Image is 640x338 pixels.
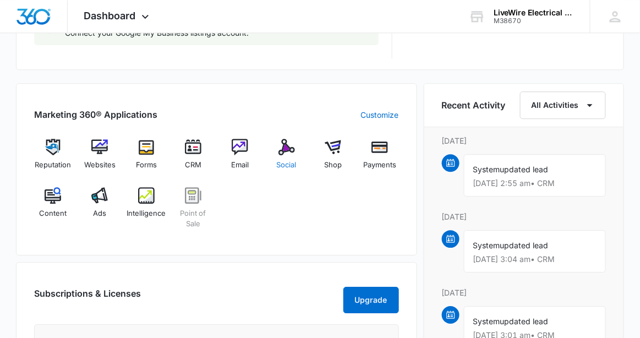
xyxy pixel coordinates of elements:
span: updated lead [500,241,549,250]
button: Upgrade [343,287,399,313]
span: Email [231,160,249,171]
a: Shop [314,139,352,178]
a: Intelligence [128,187,166,237]
span: Ads [93,208,106,219]
p: [DATE] [442,287,606,298]
span: Point of Sale [174,208,212,230]
span: System [473,165,500,174]
p: [DATE] 2:55 am • CRM [473,179,597,187]
a: Customize [361,109,399,121]
div: account id [494,17,574,25]
span: Forms [136,160,157,171]
a: Email [221,139,259,178]
button: All Activities [520,91,606,119]
span: Content [39,208,67,219]
a: Forms [128,139,166,178]
span: updated lead [500,165,549,174]
span: System [473,241,500,250]
span: Shop [324,160,342,171]
div: account name [494,8,574,17]
h2: Subscriptions & Licenses [34,287,141,309]
span: CRM [185,160,201,171]
span: Social [277,160,297,171]
p: [DATE] [442,211,606,222]
a: Ads [81,187,119,237]
span: Reputation [35,160,71,171]
span: Payments [363,160,396,171]
p: [DATE] [442,135,606,146]
a: Payments [361,139,399,178]
p: [DATE] 3:04 am • CRM [473,255,597,263]
span: Intelligence [127,208,166,219]
h2: Marketing 360® Applications [34,108,157,121]
span: System [473,317,500,326]
span: Websites [84,160,116,171]
a: Social [267,139,305,178]
a: Reputation [34,139,72,178]
h6: Recent Activity [442,99,506,112]
span: updated lead [500,317,549,326]
a: Websites [81,139,119,178]
a: Point of Sale [174,187,212,237]
a: Content [34,187,72,237]
a: CRM [174,139,212,178]
span: Dashboard [84,10,136,21]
